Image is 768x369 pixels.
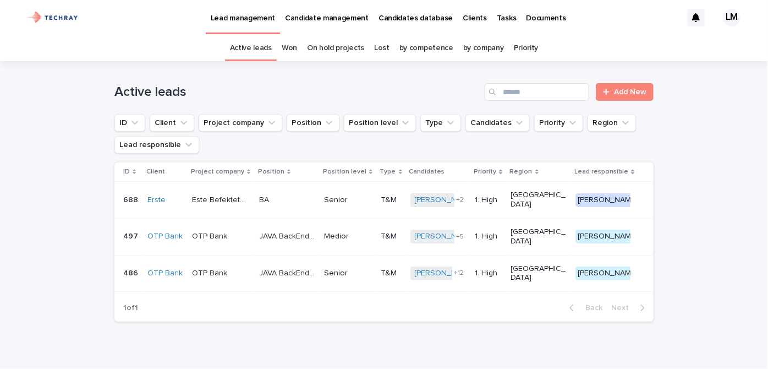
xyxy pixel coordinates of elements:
[199,114,282,132] button: Project company
[114,295,147,322] p: 1 of 1
[475,269,502,278] p: 1. High
[561,303,607,313] button: Back
[596,83,654,101] a: Add New
[192,193,249,205] p: Este Befektetési Zrt.
[607,303,654,313] button: Next
[22,7,83,29] img: xG6Muz3VQV2JDbePcW7p
[457,197,464,203] span: + 2
[192,267,229,278] p: OTP Bank
[454,270,464,276] span: + 12
[259,193,271,205] p: BA
[723,9,740,26] div: LM
[324,232,372,241] p: Medior
[324,196,372,205] p: Senior
[114,182,654,219] tr: 688688 Erste Este Befektetési Zrt.Este Befektetési Zrt. BABA SeniorT&M[PERSON_NAME] +21. High[GEO...
[511,264,566,283] p: [GEOGRAPHIC_DATA]
[192,230,229,241] p: OTP Bank
[614,88,646,96] span: Add New
[465,114,530,132] button: Candidates
[474,166,496,178] p: Priority
[475,196,502,205] p: 1. High
[323,166,366,178] p: Position level
[282,35,297,61] a: Won
[511,227,566,246] p: [GEOGRAPHIC_DATA]
[191,166,244,178] p: Project company
[415,196,475,205] a: [PERSON_NAME]
[324,269,372,278] p: Senior
[511,191,566,209] p: [GEOGRAPHIC_DATA]
[415,232,486,241] a: [PERSON_NAME] (2)
[114,136,199,154] button: Lead responsible
[381,269,402,278] p: T&M
[611,304,635,312] span: Next
[374,35,390,61] a: Lost
[259,267,316,278] p: JAVA BackEnd senior
[123,230,140,241] p: 497
[415,269,475,278] a: [PERSON_NAME]
[147,232,183,241] a: OTP Bank
[258,166,284,178] p: Position
[485,83,589,101] input: Search
[123,267,140,278] p: 486
[409,166,445,178] p: Candidates
[114,114,145,132] button: ID
[123,193,140,205] p: 688
[114,218,654,255] tr: 497497 OTP Bank OTP BankOTP Bank JAVA BackEnd fejlesztő mediorJAVA BackEnd fejlesztő medior Medio...
[381,196,402,205] p: T&M
[574,166,628,178] p: Lead responsible
[579,304,602,312] span: Back
[510,166,533,178] p: Region
[381,232,402,241] p: T&M
[230,35,272,61] a: Active leads
[344,114,416,132] button: Position level
[150,114,194,132] button: Client
[575,267,640,280] div: [PERSON_NAME]
[475,232,502,241] p: 1. High
[114,255,654,292] tr: 486486 OTP Bank OTP BankOTP Bank JAVA BackEnd seniorJAVA BackEnd senior SeniorT&M[PERSON_NAME] +1...
[147,269,183,278] a: OTP Bank
[463,35,504,61] a: by company
[457,234,464,240] span: + 5
[380,166,396,178] p: Type
[588,114,636,132] button: Region
[114,84,480,100] h1: Active leads
[420,114,461,132] button: Type
[259,230,316,241] p: JAVA BackEnd fejlesztő medior
[399,35,453,61] a: by competence
[575,193,640,207] div: [PERSON_NAME]
[146,166,165,178] p: Client
[534,114,583,132] button: Priority
[307,35,364,61] a: On hold projects
[147,196,166,205] a: Erste
[514,35,539,61] a: Priority
[287,114,339,132] button: Position
[123,166,130,178] p: ID
[575,230,640,243] div: [PERSON_NAME]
